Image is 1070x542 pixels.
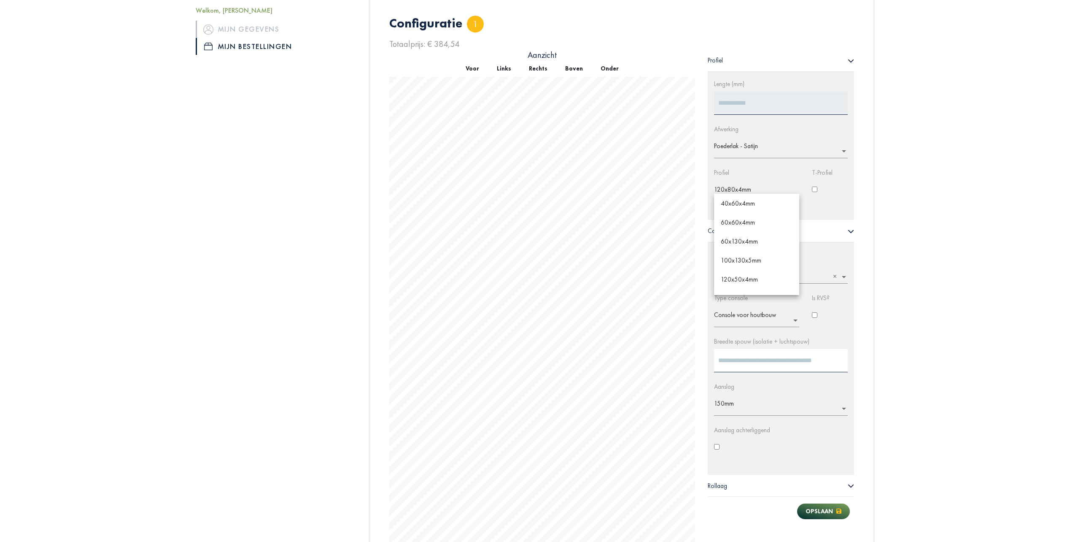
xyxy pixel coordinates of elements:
[203,24,213,34] img: icon
[721,199,755,207] span: 40x60x4mm
[714,125,738,133] label: Afwerking
[457,60,488,77] button: Voor
[467,16,484,33] div: 1
[812,168,833,177] label: T-Profiel
[714,382,734,391] label: Aanslag
[708,227,729,235] span: Console
[708,56,723,65] span: Profiel
[196,21,356,38] a: iconMijn gegevens
[708,482,727,490] span: Rollaag
[714,168,729,177] label: Profiel
[721,275,758,283] span: 120x50x4mm
[196,6,356,14] h5: Welkom, [PERSON_NAME]
[714,80,744,88] label: Lengte (mm)
[520,60,556,77] button: Rechts
[389,38,854,49] div: Totaalprijs: € 384,54
[714,426,770,434] label: Aanslag achterliggend
[721,256,761,264] span: 100x130x5mm
[812,294,830,302] label: Is RVS?
[528,49,557,60] span: Aanzicht
[488,60,520,77] button: Links
[833,273,840,281] span: Clear all
[196,38,356,55] a: iconMijn bestellingen
[714,294,748,302] label: Type console
[204,43,213,50] img: icon
[714,337,809,346] label: Breedte spouw (isolatie + luchtspouw)
[592,60,628,77] button: Onder
[714,194,799,295] ng-dropdown-panel: Options list
[797,504,850,519] button: Opslaan
[556,60,592,77] button: Boven
[389,16,463,31] h1: Configuratie
[721,218,755,226] span: 60x60x4mm
[721,294,758,302] span: 120x60x4mm
[721,237,758,245] span: 60x130x4mm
